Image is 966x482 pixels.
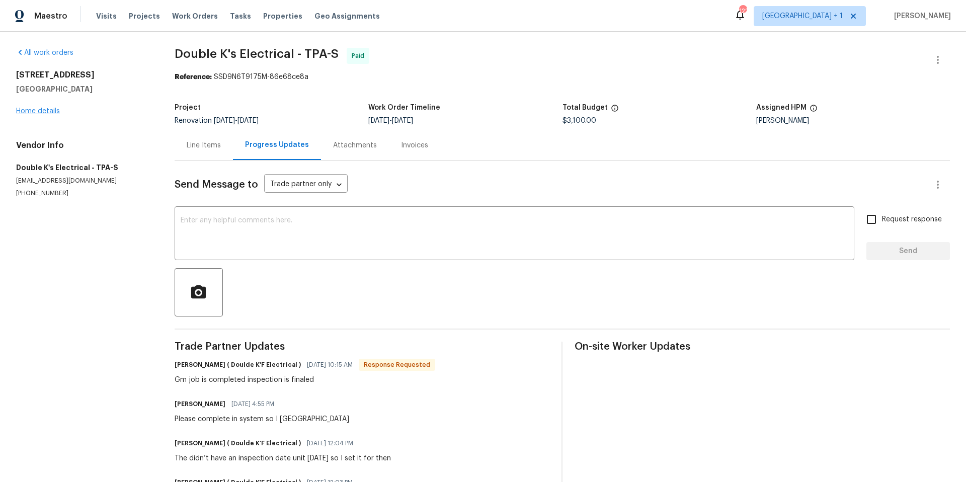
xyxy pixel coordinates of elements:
[231,399,274,409] span: [DATE] 4:55 PM
[264,177,348,193] div: Trade partner only
[175,48,339,60] span: Double K's Electrical - TPA-S
[16,84,150,94] h5: [GEOGRAPHIC_DATA]
[360,360,434,370] span: Response Requested
[392,117,413,124] span: [DATE]
[739,6,746,16] div: 122
[175,438,301,448] h6: [PERSON_NAME] ( Doulde K'F Electrical )
[307,438,353,448] span: [DATE] 12:04 PM
[368,104,440,111] h5: Work Order Timeline
[882,214,942,225] span: Request response
[16,177,150,185] p: [EMAIL_ADDRESS][DOMAIN_NAME]
[16,189,150,198] p: [PHONE_NUMBER]
[16,108,60,115] a: Home details
[263,11,302,21] span: Properties
[16,163,150,173] h5: Double K's Electrical - TPA-S
[401,140,428,150] div: Invoices
[16,70,150,80] h2: [STREET_ADDRESS]
[175,342,550,352] span: Trade Partner Updates
[172,11,218,21] span: Work Orders
[756,117,950,124] div: [PERSON_NAME]
[762,11,843,21] span: [GEOGRAPHIC_DATA] + 1
[314,11,380,21] span: Geo Assignments
[562,104,608,111] h5: Total Budget
[16,140,150,150] h4: Vendor Info
[890,11,951,21] span: [PERSON_NAME]
[333,140,377,150] div: Attachments
[175,104,201,111] h5: Project
[611,104,619,117] span: The total cost of line items that have been proposed by Opendoor. This sum includes line items th...
[16,49,73,56] a: All work orders
[187,140,221,150] div: Line Items
[214,117,259,124] span: -
[810,104,818,117] span: The hpm assigned to this work order.
[368,117,413,124] span: -
[96,11,117,21] span: Visits
[175,117,259,124] span: Renovation
[175,180,258,190] span: Send Message to
[245,140,309,150] div: Progress Updates
[175,414,349,424] div: Please complete in system so I [GEOGRAPHIC_DATA]
[175,72,950,82] div: SSD9N6T9175M-86e68ce8a
[352,51,368,61] span: Paid
[368,117,389,124] span: [DATE]
[230,13,251,20] span: Tasks
[175,360,301,370] h6: [PERSON_NAME] ( Doulde K'F Electrical )
[129,11,160,21] span: Projects
[175,453,391,463] div: The didn’t have an inspection date unit [DATE] so I set it for then
[575,342,950,352] span: On-site Worker Updates
[34,11,67,21] span: Maestro
[175,73,212,81] b: Reference:
[756,104,807,111] h5: Assigned HPM
[175,399,225,409] h6: [PERSON_NAME]
[214,117,235,124] span: [DATE]
[175,375,435,385] div: Gm job is completed inspection is finaled
[237,117,259,124] span: [DATE]
[307,360,353,370] span: [DATE] 10:15 AM
[562,117,596,124] span: $3,100.00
